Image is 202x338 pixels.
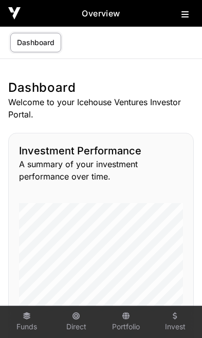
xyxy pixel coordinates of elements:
a: Invest [155,308,196,336]
p: A summary of your investment performance over time. [19,158,183,183]
a: Dashboard [10,33,61,52]
img: Icehouse Ventures Logo [8,7,21,19]
p: Welcome to your Icehouse Ventures Investor Portal. [8,96,194,121]
a: Funds [6,308,47,336]
h2: Investment Performance [19,144,183,158]
h2: Overview [21,7,181,19]
h1: Dashboard [8,79,194,96]
a: Portfolio [105,308,146,336]
a: Direct [56,308,97,336]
